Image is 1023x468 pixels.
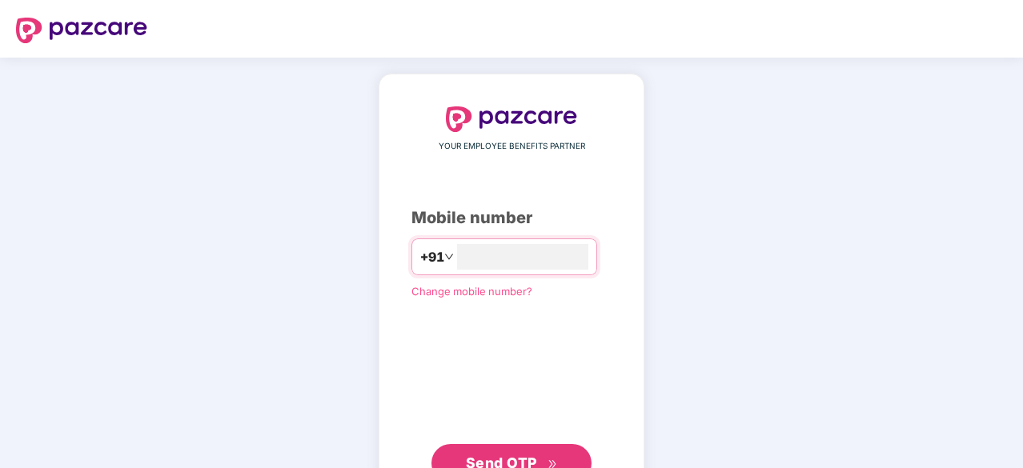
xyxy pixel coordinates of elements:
div: Mobile number [411,206,612,230]
img: logo [446,106,577,132]
span: YOUR EMPLOYEE BENEFITS PARTNER [439,140,585,153]
span: down [444,252,454,262]
a: Change mobile number? [411,285,532,298]
img: logo [16,18,147,43]
span: +91 [420,247,444,267]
